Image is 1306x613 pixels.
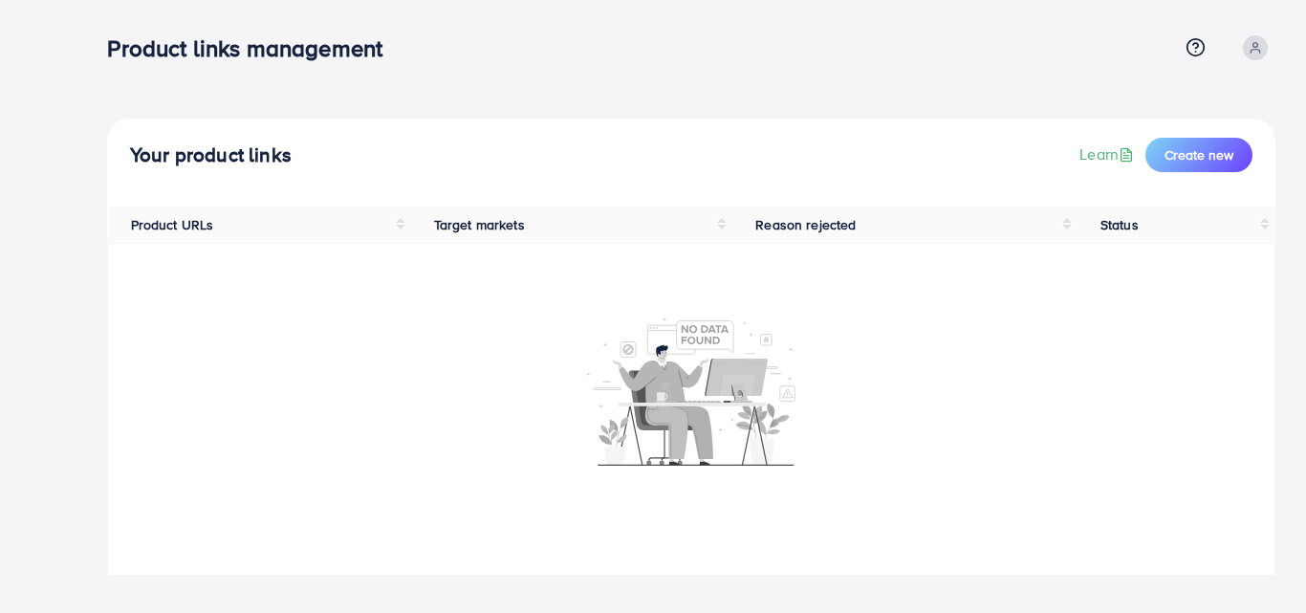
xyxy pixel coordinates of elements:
[587,316,795,466] img: No account
[755,215,856,234] span: Reason rejected
[107,34,398,62] h3: Product links management
[1079,143,1138,165] a: Learn
[1100,215,1139,234] span: Status
[130,143,292,167] h4: Your product links
[1145,138,1252,172] button: Create new
[434,215,525,234] span: Target markets
[1165,145,1233,164] span: Create new
[131,215,214,234] span: Product URLs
